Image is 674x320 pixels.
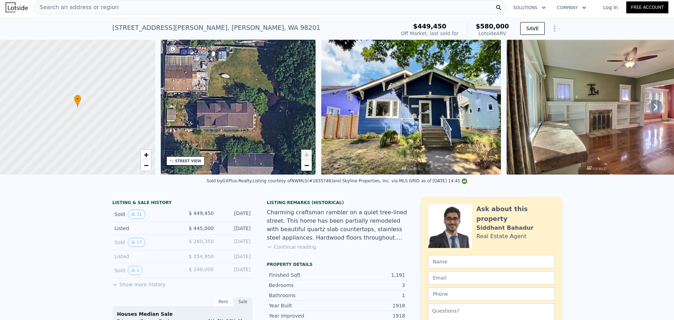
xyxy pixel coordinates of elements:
[189,254,214,259] span: $ 254,950
[476,204,555,224] div: Ask about this property
[128,266,143,275] button: View historical data
[337,292,405,299] div: 1
[112,23,321,33] div: [STREET_ADDRESS][PERSON_NAME] , [PERSON_NAME] , WA 98201
[219,238,251,247] div: [DATE]
[233,297,253,306] div: Sale
[551,1,592,14] button: Company
[207,178,253,183] div: Sold by GXPlus-Realty .
[141,150,151,160] a: Zoom in
[189,226,214,231] span: $ 445,000
[74,95,81,107] div: •
[128,238,145,247] button: View historical data
[114,238,177,247] div: Sold
[520,22,545,35] button: SAVE
[508,1,551,14] button: Solutions
[428,287,555,301] input: Phone
[269,272,337,279] div: Finished Sqft
[337,272,405,279] div: 1,191
[144,150,148,159] span: +
[269,292,337,299] div: Bathrooms
[267,262,407,267] div: Property details
[219,253,251,260] div: [DATE]
[34,3,119,12] span: Search an address or region
[252,178,467,183] div: Listing courtesy of NWMLS (#1835746) and Skyline Properties, Inc. via MLS GRID as of [DATE] 14:45
[141,160,151,171] a: Zoom out
[476,22,509,30] span: $580,000
[428,255,555,268] input: Name
[6,2,28,12] img: Lotside
[269,302,337,309] div: Year Built
[117,311,248,318] div: Houses Median Sale
[304,150,309,159] span: +
[269,312,337,319] div: Year Improved
[401,30,458,37] div: Off Market, last sold for
[267,208,407,242] div: Charming craftsman rambler on a quiet tree-lined street. This home has been partially remodeled w...
[114,253,177,260] div: Listed
[476,232,527,241] div: Real Estate Agent
[301,150,312,160] a: Zoom in
[213,297,233,306] div: Rent
[219,266,251,275] div: [DATE]
[189,210,214,216] span: $ 449,450
[189,267,214,272] span: $ 240,000
[112,278,165,288] button: Show more history
[476,224,534,232] div: Siddhant Bahadur
[219,210,251,219] div: [DATE]
[462,178,467,184] img: NWMLS Logo
[114,210,177,219] div: Sold
[304,161,309,170] span: −
[267,243,316,250] button: Continue reading
[112,200,253,207] div: LISTING & SALE HISTORY
[428,271,555,285] input: Email
[301,160,312,171] a: Zoom out
[337,302,405,309] div: 1918
[144,161,148,170] span: −
[219,225,251,232] div: [DATE]
[267,200,407,205] div: Listing Remarks (Historical)
[595,4,626,11] a: Log In
[114,225,177,232] div: Listed
[626,1,668,13] a: Free Account
[175,158,201,164] div: STREET VIEW
[337,312,405,319] div: 1918
[548,21,562,35] button: Show Options
[189,239,214,244] span: $ 260,350
[337,282,405,289] div: 3
[74,96,81,102] span: •
[413,22,447,30] span: $449,450
[128,210,145,219] button: View historical data
[114,266,177,275] div: Sold
[269,282,337,289] div: Bedrooms
[321,40,501,175] img: Sale: 126838557 Parcel: 103801224
[476,30,509,37] div: Lotside ARV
